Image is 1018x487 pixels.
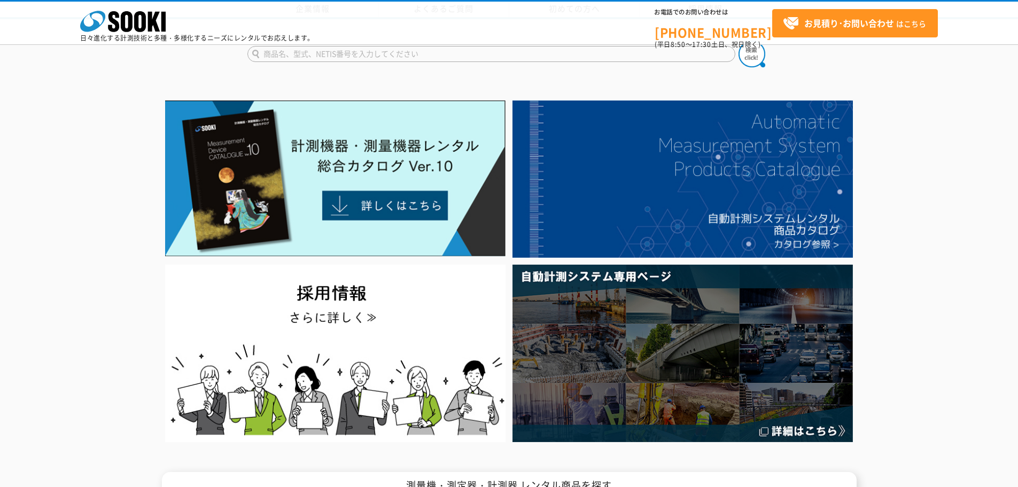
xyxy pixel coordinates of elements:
[739,41,765,67] img: btn_search.png
[655,40,760,49] span: (平日 ～ 土日、祝日除く)
[655,9,772,16] span: お電話でのお問い合わせは
[655,17,772,38] a: [PHONE_NUMBER]
[165,101,506,257] img: Catalog Ver10
[80,35,314,41] p: 日々進化する計測技術と多種・多様化するニーズにレンタルでお応えします。
[783,16,926,32] span: はこちら
[804,17,894,29] strong: お見積り･お問い合わせ
[692,40,711,49] span: 17:30
[671,40,686,49] span: 8:50
[772,9,938,37] a: お見積り･お問い合わせはこちら
[512,101,853,258] img: 自動計測システムカタログ
[165,265,506,442] img: SOOKI recruit
[512,265,853,442] img: 自動計測システム専用ページ
[247,46,735,62] input: 商品名、型式、NETIS番号を入力してください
